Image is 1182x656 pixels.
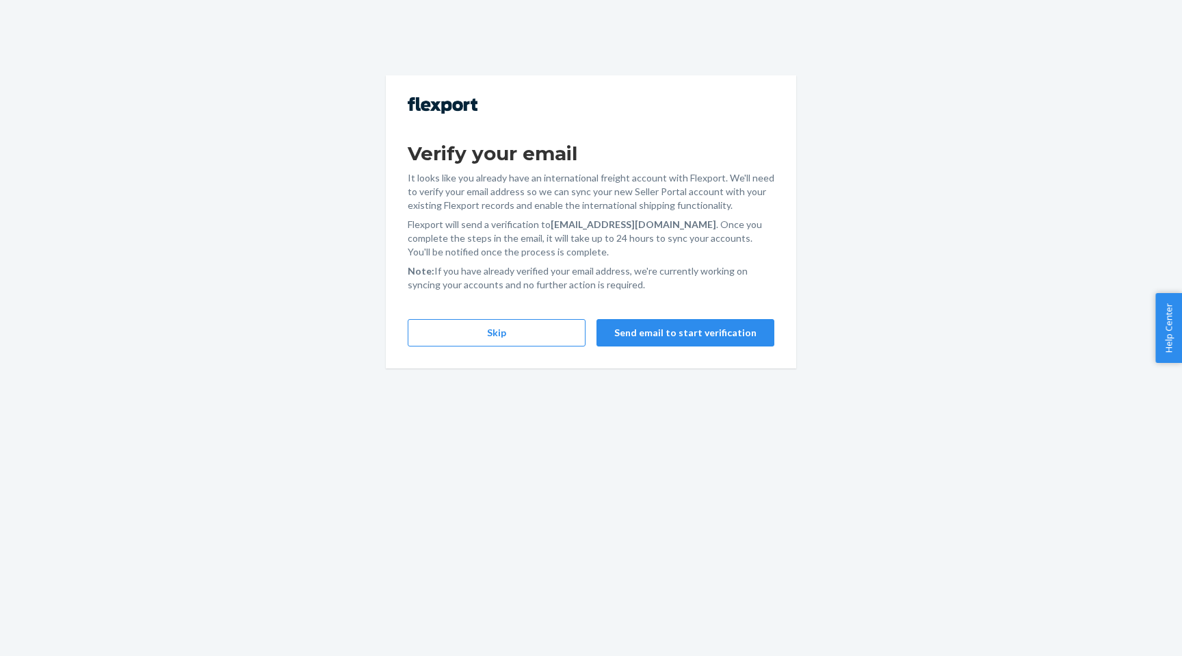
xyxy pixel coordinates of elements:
[1155,293,1182,363] button: Help Center
[596,319,774,346] button: Send email to start verification
[551,218,716,230] strong: [EMAIL_ADDRESS][DOMAIN_NAME]
[408,171,774,212] p: It looks like you already have an international freight account with Flexport. We'll need to veri...
[408,141,774,166] h1: Verify your email
[408,97,477,114] img: Flexport logo
[408,319,586,346] button: Skip
[408,218,774,259] p: Flexport will send a verification to . Once you complete the steps in the email, it will take up ...
[408,264,774,292] p: If you have already verified your email address, we're currently working on syncing your accounts...
[408,265,434,277] strong: Note:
